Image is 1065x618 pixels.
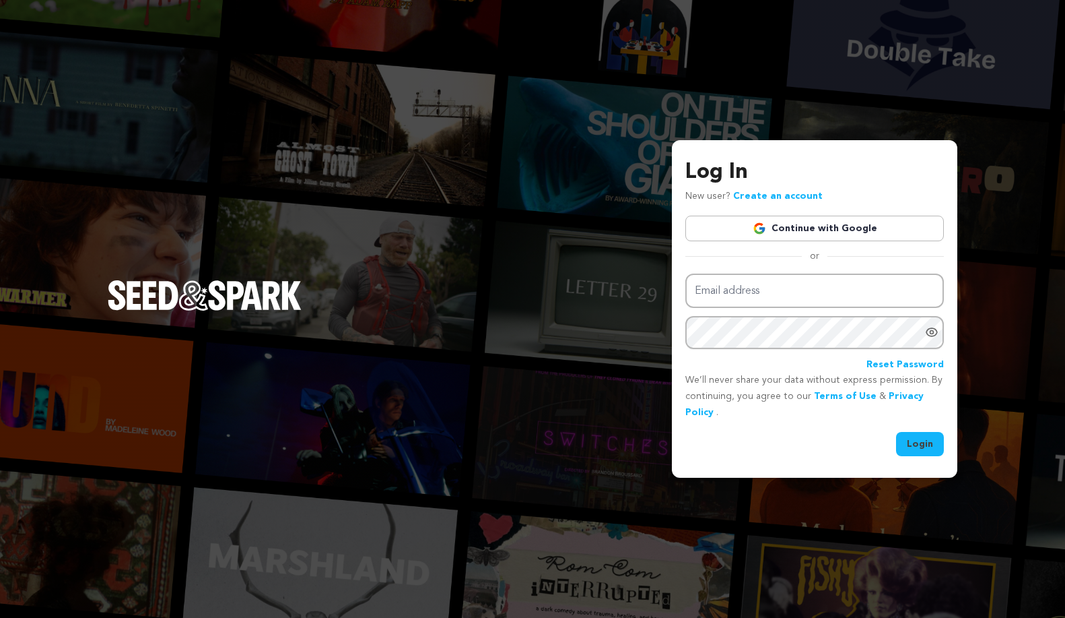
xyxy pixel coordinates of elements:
[866,357,944,373] a: Reset Password
[925,326,938,339] a: Show password as plain text. Warning: this will display your password on the screen.
[733,191,823,201] a: Create an account
[685,216,944,241] a: Continue with Google
[802,249,827,263] span: or
[685,189,823,205] p: New user?
[896,432,944,456] button: Login
[108,280,302,310] img: Seed&Spark Logo
[753,222,766,235] img: Google logo
[685,274,944,308] input: Email address
[685,392,924,417] a: Privacy Policy
[685,373,944,421] p: We’ll never share your data without express permission. By continuing, you agree to our & .
[108,280,302,337] a: Seed&Spark Homepage
[685,156,944,189] h3: Log In
[814,392,877,401] a: Terms of Use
